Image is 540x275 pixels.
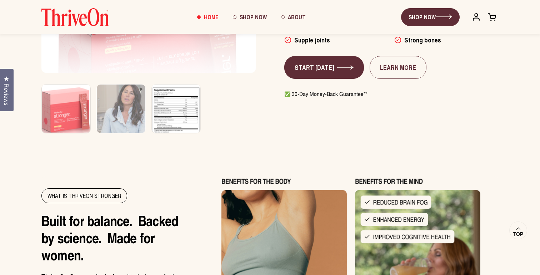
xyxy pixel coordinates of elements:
[513,231,523,238] span: Top
[240,13,267,21] span: Shop Now
[41,212,189,263] h2: Built for balance. Backed by science. Made for women.
[2,83,11,106] span: Reviews
[394,35,499,45] li: Strong bones
[284,56,364,79] a: START [DATE]
[284,35,389,45] li: Supple joints
[190,7,226,27] a: Home
[204,13,219,21] span: Home
[42,85,90,143] img: Box of ThriveOn Stronger supplement with a pink design on a white background
[370,56,426,79] a: LEARN MORE
[284,90,499,97] p: ✅ 30-Day Money-Back Guarantee**
[401,8,460,26] a: SHOP NOW
[226,7,274,27] a: Shop Now
[41,188,127,203] div: WHAT IS THRIVEON STRONGER
[288,13,306,21] span: About
[274,7,313,27] a: About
